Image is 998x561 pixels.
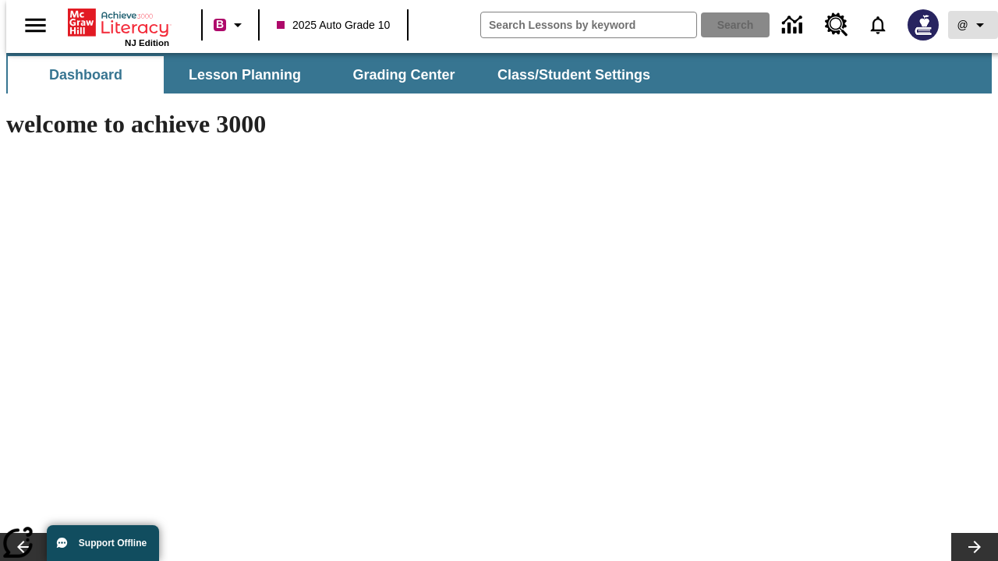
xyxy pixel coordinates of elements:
[951,533,998,561] button: Lesson carousel, Next
[948,11,998,39] button: Profile/Settings
[816,4,858,46] a: Resource Center, Will open in new tab
[326,56,482,93] button: Grading Center
[957,17,968,34] span: @
[68,5,169,48] div: Home
[79,538,147,549] span: Support Offline
[6,56,664,93] div: SubNavbar
[68,7,169,38] a: Home
[481,12,696,37] input: search field
[6,110,680,139] h1: welcome to achieve 3000
[207,11,253,39] button: Boost Class color is violet red. Change class color
[908,9,939,41] img: Avatar
[12,2,58,48] button: Open side menu
[6,53,992,93] div: SubNavbar
[167,56,323,93] button: Lesson Planning
[277,17,390,34] span: 2025 Auto Grade 10
[858,5,898,45] a: Notifications
[8,56,164,93] button: Dashboard
[485,56,663,93] button: Class/Student Settings
[125,38,169,48] span: NJ Edition
[898,5,948,45] button: Select a new avatar
[216,15,224,34] span: B
[773,4,816,47] a: Data Center
[47,525,159,561] button: Support Offline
